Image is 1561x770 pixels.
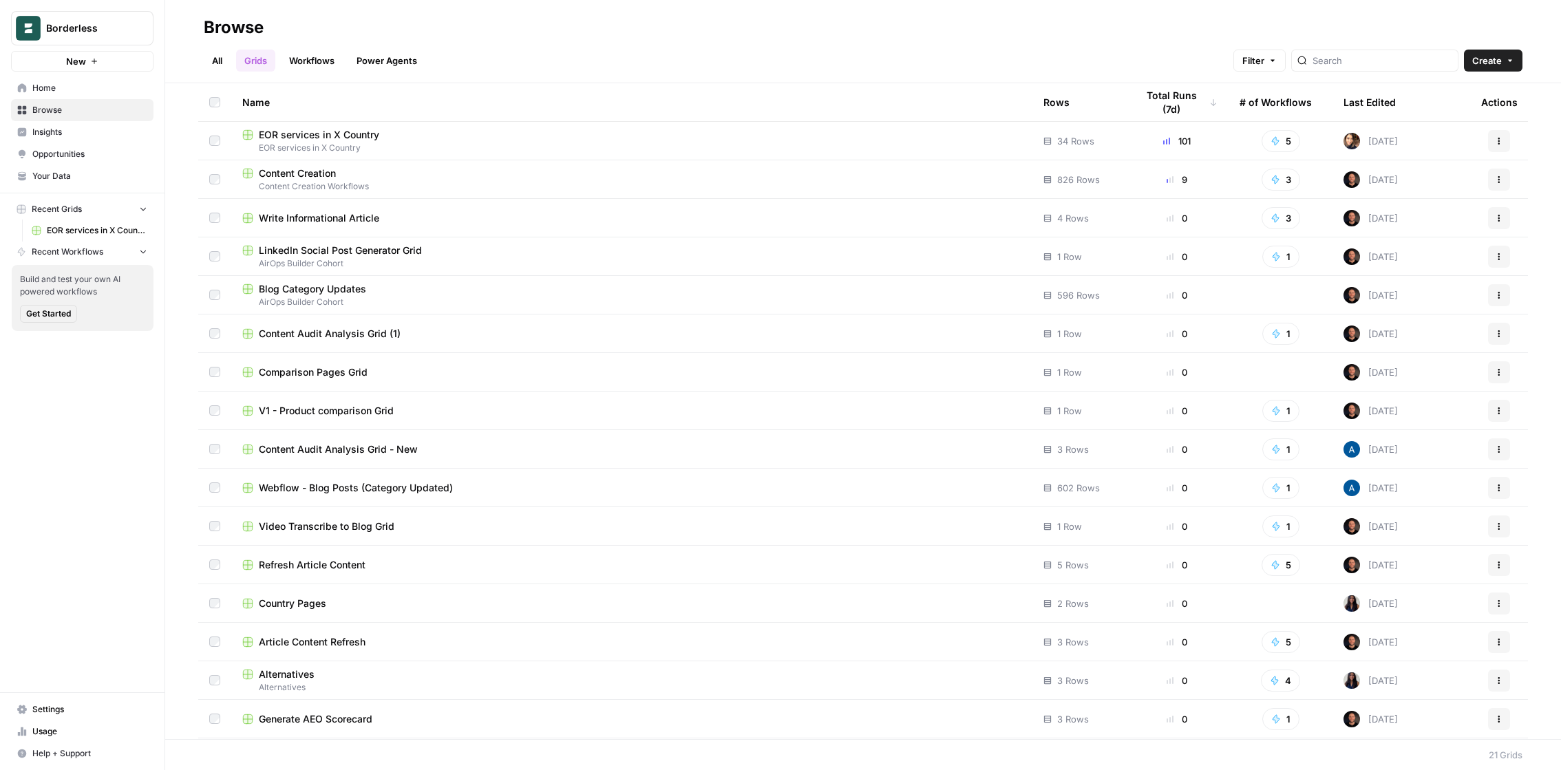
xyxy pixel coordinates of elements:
span: V1 - Product comparison Grid [259,404,394,418]
div: [DATE] [1344,248,1398,265]
div: 21 Grids [1489,748,1522,762]
div: [DATE] [1344,325,1398,342]
div: [DATE] [1344,133,1398,149]
button: 1 [1262,515,1299,537]
a: Generate AEO Scorecard [242,712,1021,726]
div: Browse [204,17,264,39]
div: 0 [1136,558,1218,572]
img: eu7dk7ikjikpmnmm9h80gf881ba6 [1344,287,1360,303]
div: [DATE] [1344,634,1398,650]
span: Usage [32,725,147,738]
div: Rows [1043,83,1070,121]
span: Settings [32,703,147,716]
a: Country Pages [242,597,1021,610]
div: [DATE] [1344,672,1398,689]
div: 0 [1136,442,1218,456]
span: 5 Rows [1057,558,1089,572]
img: eu7dk7ikjikpmnmm9h80gf881ba6 [1344,711,1360,727]
span: Alternatives [242,681,1021,694]
img: eu7dk7ikjikpmnmm9h80gf881ba6 [1344,248,1360,265]
button: Get Started [20,305,77,323]
span: AirOps Builder Cohort [242,257,1021,270]
span: Content Audit Analysis Grid (1) [259,327,401,341]
span: Build and test your own AI powered workflows [20,273,145,298]
div: 0 [1136,404,1218,418]
span: EOR services in X Country [242,142,1021,154]
button: 3 [1262,169,1300,191]
span: Your Data [32,170,147,182]
div: [DATE] [1344,364,1398,381]
button: Create [1464,50,1522,72]
span: Help + Support [32,747,147,760]
div: 0 [1136,365,1218,379]
span: Recent Workflows [32,246,103,258]
span: Content Creation [259,167,336,180]
div: 0 [1136,250,1218,264]
a: All [204,50,231,72]
div: 0 [1136,288,1218,302]
span: 3 Rows [1057,674,1089,687]
div: Total Runs (7d) [1136,83,1218,121]
a: Browse [11,99,153,121]
span: Content Audit Analysis Grid - New [259,442,418,456]
img: eu7dk7ikjikpmnmm9h80gf881ba6 [1344,364,1360,381]
button: 3 [1262,207,1300,229]
img: eu7dk7ikjikpmnmm9h80gf881ba6 [1344,403,1360,419]
a: Settings [11,698,153,720]
button: 1 [1262,323,1299,345]
img: eu7dk7ikjikpmnmm9h80gf881ba6 [1344,325,1360,342]
span: 34 Rows [1057,134,1094,148]
span: 3 Rows [1057,635,1089,649]
img: rox323kbkgutb4wcij4krxobkpon [1344,595,1360,612]
span: 1 Row [1057,365,1082,379]
div: # of Workflows [1240,83,1312,121]
span: Get Started [26,308,71,320]
button: 1 [1262,400,1299,422]
span: Filter [1242,54,1264,67]
img: rox323kbkgutb4wcij4krxobkpon [1344,672,1360,689]
button: 1 [1262,477,1299,499]
div: Actions [1481,83,1518,121]
span: Blog Category Updates [259,282,366,296]
img: he81ibor8lsei4p3qvg4ugbvimgp [1344,441,1360,458]
button: Recent Workflows [11,242,153,262]
a: Refresh Article Content [242,558,1021,572]
div: [DATE] [1344,595,1398,612]
button: Help + Support [11,742,153,764]
span: Country Pages [259,597,326,610]
div: 0 [1136,674,1218,687]
a: AlternativesAlternatives [242,667,1021,694]
span: 596 Rows [1057,288,1100,302]
div: 0 [1136,481,1218,495]
span: Home [32,82,147,94]
button: 5 [1262,631,1300,653]
img: eu7dk7ikjikpmnmm9h80gf881ba6 [1344,210,1360,226]
div: 101 [1136,134,1218,148]
img: eu7dk7ikjikpmnmm9h80gf881ba6 [1344,171,1360,188]
span: 826 Rows [1057,173,1100,186]
a: Usage [11,720,153,742]
div: [DATE] [1344,171,1398,188]
img: eu7dk7ikjikpmnmm9h80gf881ba6 [1344,518,1360,535]
div: 0 [1136,712,1218,726]
a: Workflows [281,50,343,72]
a: LinkedIn Social Post Generator GridAirOps Builder Cohort [242,244,1021,270]
img: eu7dk7ikjikpmnmm9h80gf881ba6 [1344,557,1360,573]
span: Create [1472,54,1502,67]
span: Video Transcribe to Blog Grid [259,520,394,533]
span: 1 Row [1057,327,1082,341]
a: Comparison Pages Grid [242,365,1021,379]
div: 0 [1136,635,1218,649]
button: 5 [1262,130,1300,152]
span: Comparison Pages Grid [259,365,368,379]
div: [DATE] [1344,711,1398,727]
div: Name [242,83,1021,121]
span: Content Creation Workflows [242,180,1021,193]
button: 1 [1262,246,1299,268]
a: Write Informational Article [242,211,1021,225]
span: Insights [32,126,147,138]
a: EOR services in X CountryEOR services in X Country [242,128,1021,154]
span: New [66,54,86,68]
span: Webflow - Blog Posts (Category Updated) [259,481,453,495]
a: Your Data [11,165,153,187]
